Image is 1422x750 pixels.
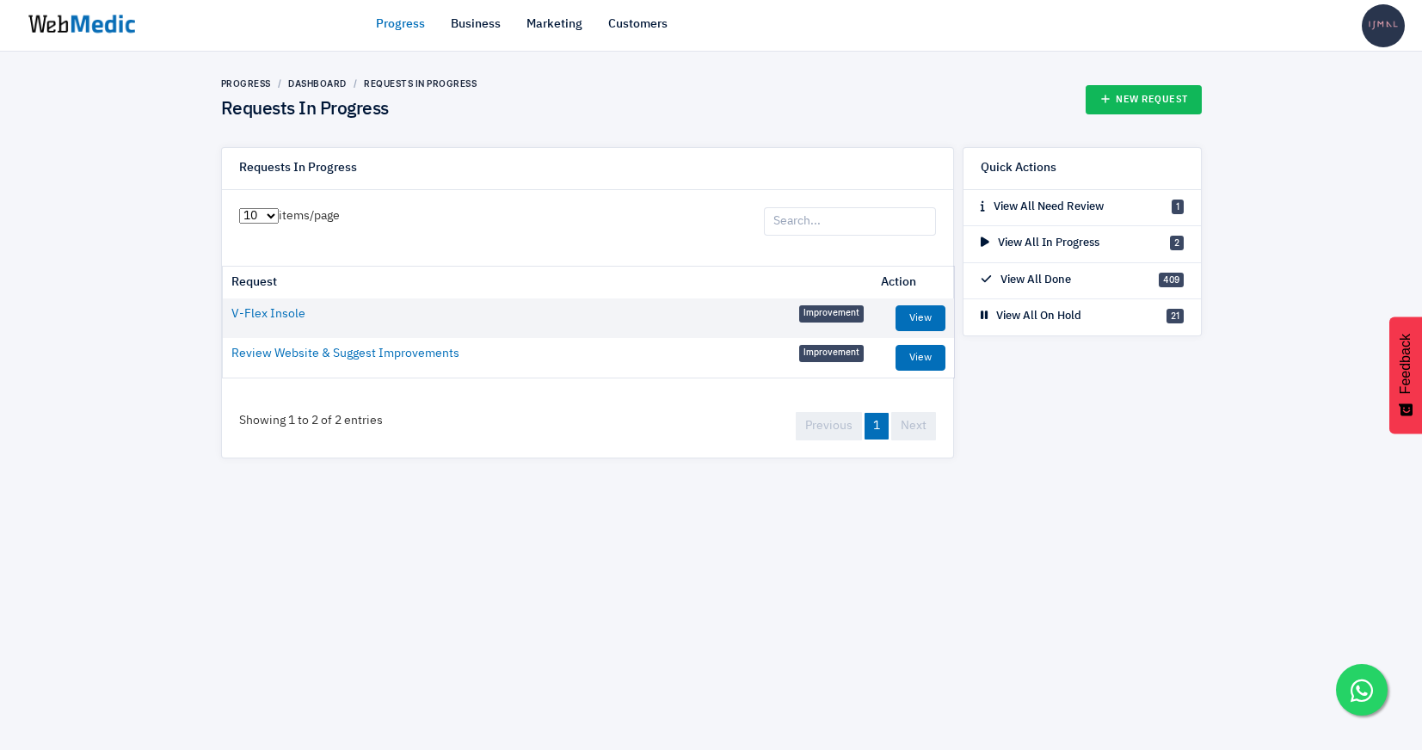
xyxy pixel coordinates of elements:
[865,413,889,440] a: 1
[221,77,477,90] nav: breadcrumb
[1389,317,1422,433] button: Feedback - Show survey
[1398,334,1413,394] span: Feedback
[796,412,862,440] a: Previous
[239,208,279,224] select: items/page
[764,207,936,237] input: Search...
[981,199,1104,216] p: View All Need Review
[451,15,501,34] a: Business
[239,161,357,176] h6: Requests In Progress
[891,412,936,440] a: Next
[526,15,582,34] a: Marketing
[981,308,1081,325] p: View All On Hold
[1170,236,1184,250] span: 2
[872,267,954,298] th: Action
[376,15,425,34] a: Progress
[364,78,477,89] a: Requests In Progress
[896,305,945,331] a: View
[1159,273,1184,287] span: 409
[239,207,340,225] label: items/page
[221,99,477,121] h4: Requests In Progress
[981,161,1056,176] h6: Quick Actions
[223,267,873,298] th: Request
[221,78,271,89] a: Progress
[1172,200,1184,214] span: 1
[981,235,1099,252] p: View All In Progress
[288,78,347,89] a: Dashboard
[1167,309,1184,323] span: 21
[231,345,459,363] a: Review Website & Suggest Improvements
[222,395,400,447] div: Showing 1 to 2 of 2 entries
[608,15,668,34] a: Customers
[981,272,1071,289] p: View All Done
[799,305,864,323] span: Improvement
[231,305,305,323] a: V-Flex Insole
[896,345,945,371] a: View
[799,345,864,362] span: Improvement
[1086,85,1202,114] a: New Request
